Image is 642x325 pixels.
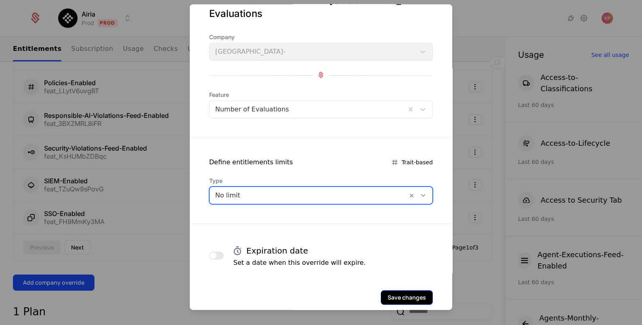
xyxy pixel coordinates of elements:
button: Save changes [381,290,433,304]
span: Trait-based [401,158,433,166]
p: Set a date when this override will expire. [233,258,366,267]
h4: Expiration date [246,245,308,256]
span: Feature [209,90,433,99]
span: Type [209,176,433,185]
div: Define entitlements limits [209,157,293,167]
span: Company [209,33,433,41]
